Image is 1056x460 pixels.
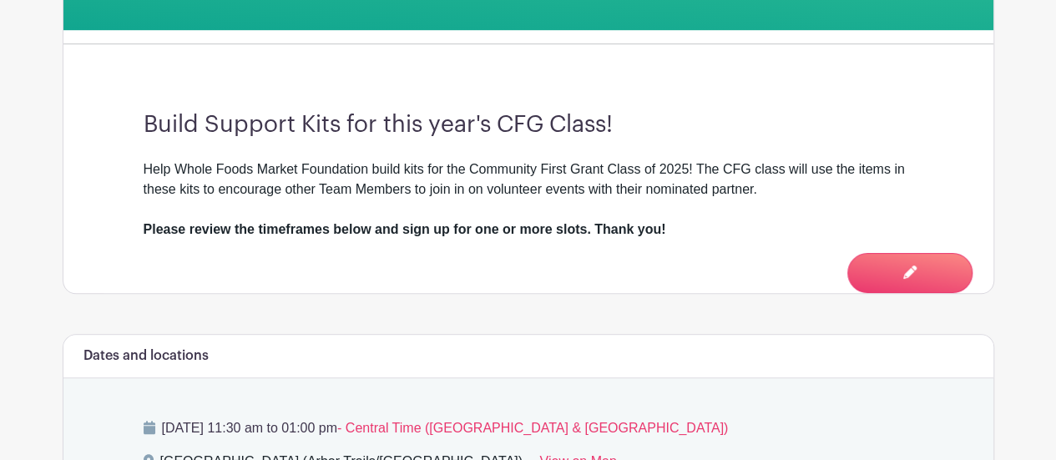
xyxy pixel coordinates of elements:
p: [DATE] 11:30 am to 01:00 pm [144,418,913,438]
h6: Dates and locations [83,348,209,364]
span: - Central Time ([GEOGRAPHIC_DATA] & [GEOGRAPHIC_DATA]) [337,421,728,435]
div: Help Whole Foods Market Foundation build kits for the Community First Grant Class of 2025! The CF... [144,159,913,240]
strong: Please review the timeframes below and sign up for one or more slots. Thank you! [144,222,666,236]
h3: Build Support Kits for this year's CFG Class! [144,111,913,139]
